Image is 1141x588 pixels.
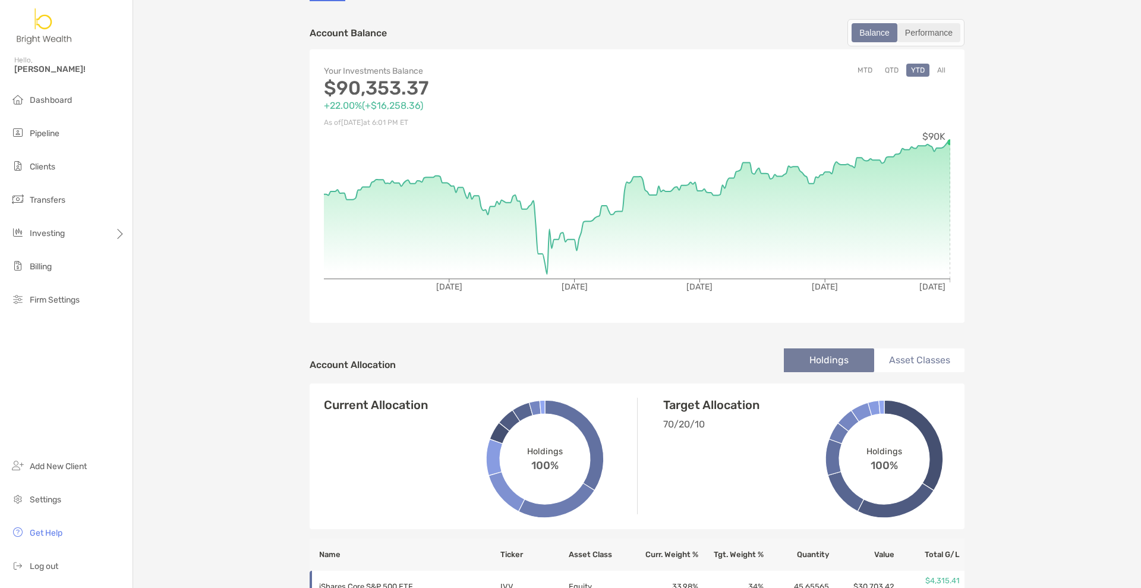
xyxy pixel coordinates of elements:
tspan: [DATE] [686,282,713,292]
img: settings icon [11,492,25,506]
h4: Current Allocation [324,398,428,412]
span: Investing [30,228,65,238]
span: Add New Client [30,461,87,471]
p: 70/20/10 [663,417,847,432]
th: Quantity [764,539,830,571]
img: Zoe Logo [14,5,75,48]
th: Asset Class [568,539,633,571]
tspan: [DATE] [436,282,462,292]
div: segmented control [847,19,965,46]
img: add_new_client icon [11,458,25,473]
th: Value [830,539,895,571]
span: Pipeline [30,128,59,139]
th: Name [310,539,500,571]
button: YTD [906,64,929,77]
img: transfers icon [11,192,25,206]
img: billing icon [11,259,25,273]
span: Dashboard [30,95,72,105]
li: Asset Classes [874,348,965,372]
span: Get Help [30,528,62,538]
tspan: [DATE] [812,282,838,292]
span: 100% [531,456,559,471]
img: investing icon [11,225,25,240]
img: get-help icon [11,525,25,539]
li: Holdings [784,348,874,372]
button: All [932,64,950,77]
img: clients icon [11,159,25,173]
span: Clients [30,162,55,172]
h4: Account Allocation [310,359,396,370]
span: Holdings [866,446,902,456]
span: Holdings [527,446,562,456]
p: Your Investments Balance [324,64,637,78]
img: dashboard icon [11,92,25,106]
h4: Target Allocation [663,398,847,412]
span: Transfers [30,195,65,205]
span: Log out [30,561,58,571]
img: pipeline icon [11,125,25,140]
th: Ticker [500,539,568,571]
th: Curr. Weight % [633,539,699,571]
p: As of [DATE] at 6:01 PM ET [324,115,637,130]
p: $90,353.37 [324,81,637,96]
div: Performance [899,24,959,41]
img: firm-settings icon [11,292,25,306]
p: +22.00% ( +$16,258.36 ) [324,98,637,113]
span: Firm Settings [30,295,80,305]
p: Account Balance [310,26,387,40]
tspan: [DATE] [562,282,588,292]
tspan: [DATE] [919,282,945,292]
th: Total G/L [895,539,965,571]
span: Billing [30,262,52,272]
span: 100% [871,456,898,471]
button: MTD [853,64,877,77]
p: $4,315.41 [896,576,960,586]
tspan: $90K [922,131,945,142]
button: QTD [880,64,903,77]
div: Balance [853,24,896,41]
img: logout icon [11,558,25,573]
span: [PERSON_NAME]! [14,64,125,74]
span: Settings [30,495,61,505]
th: Tgt. Weight % [699,539,764,571]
